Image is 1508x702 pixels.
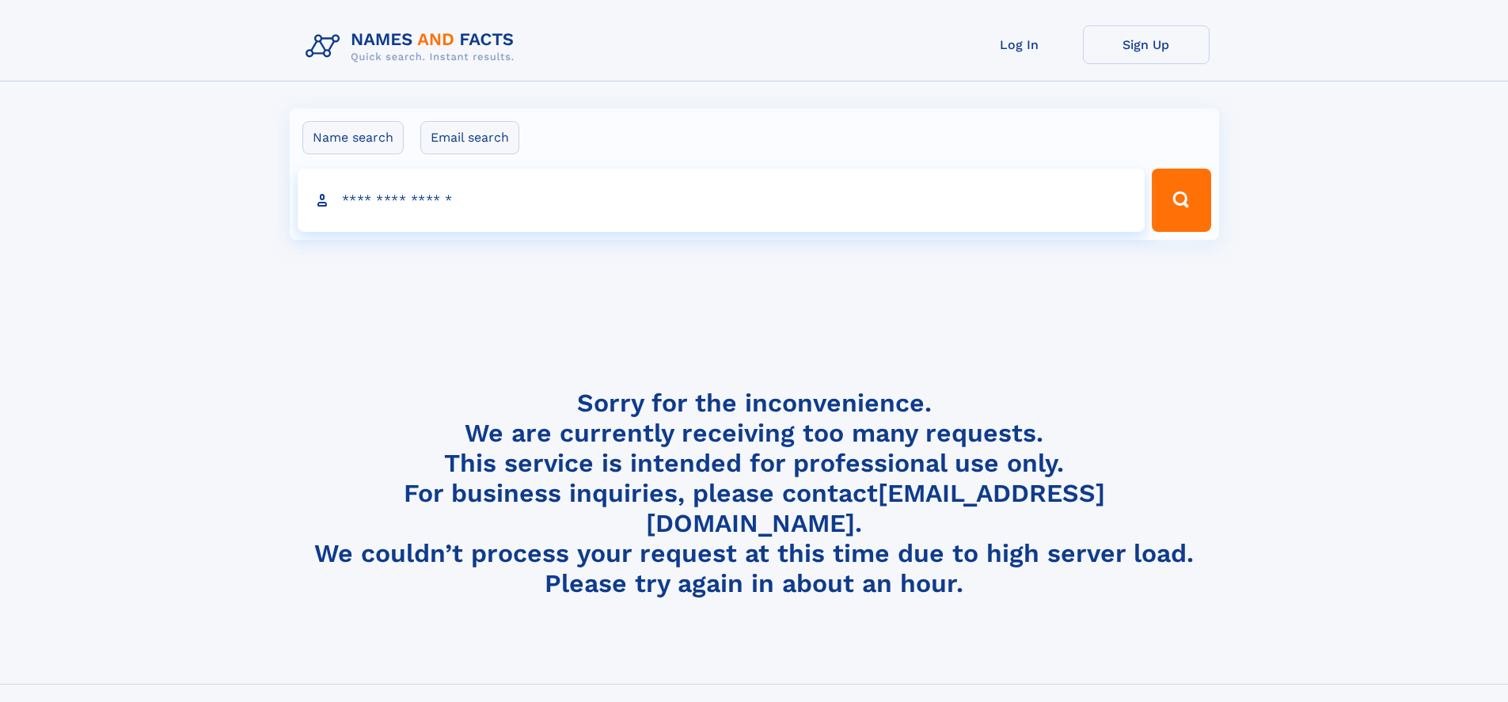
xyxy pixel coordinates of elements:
[302,121,404,154] label: Name search
[299,388,1210,599] h4: Sorry for the inconvenience. We are currently receiving too many requests. This service is intend...
[420,121,519,154] label: Email search
[1083,25,1210,64] a: Sign Up
[1152,169,1210,232] button: Search Button
[956,25,1083,64] a: Log In
[298,169,1145,232] input: search input
[299,25,527,68] img: Logo Names and Facts
[646,478,1105,538] a: [EMAIL_ADDRESS][DOMAIN_NAME]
